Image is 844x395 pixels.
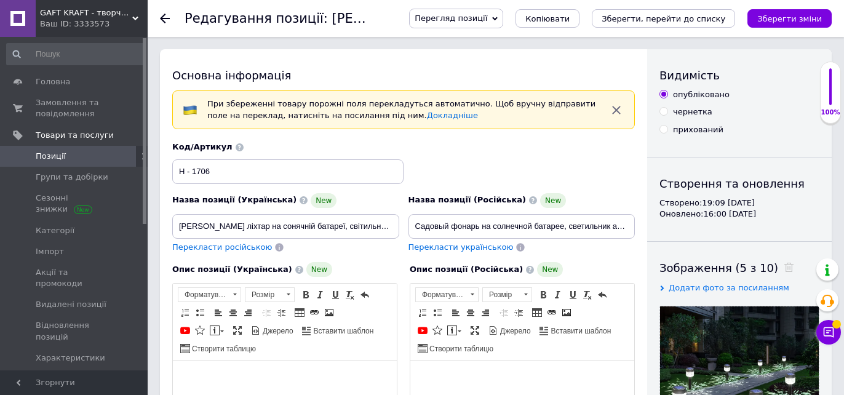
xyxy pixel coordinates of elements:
a: Максимізувати [468,324,482,337]
div: Створення та оновлення [659,176,819,191]
div: чернетка [673,106,712,118]
a: По центру [464,306,477,319]
div: опубліковано [673,89,730,100]
a: По правому краю [241,306,255,319]
span: Копіювати [525,14,570,23]
a: Створити таблицю [178,341,258,355]
div: 100% [821,108,840,117]
i: Зберегти зміни [757,14,822,23]
a: Таблиця [293,306,306,319]
span: Перекласти українською [408,242,514,252]
a: Вставити/видалити маркований список [193,306,207,319]
a: Видалити форматування [581,288,594,301]
a: Вставити шаблон [538,324,613,337]
span: Замовлення та повідомлення [36,97,114,119]
span: Видалені позиції [36,299,106,310]
span: Форматування [416,288,466,301]
div: Зображення (5 з 10) [659,260,819,276]
span: Відновлення позицій [36,320,114,342]
a: Додати відео з YouTube [416,324,429,337]
a: Додати відео з YouTube [178,324,192,337]
a: Зображення [560,306,573,319]
a: Вставити шаблон [300,324,376,337]
span: Головна [36,76,70,87]
a: Жирний (Ctrl+B) [299,288,313,301]
a: Вставити повідомлення [208,324,226,337]
a: Докладніше [427,111,478,120]
span: Характеристики [36,353,105,364]
a: Вставити/видалити нумерований список [416,306,429,319]
input: Пошук [6,43,145,65]
button: Чат з покупцем [816,320,841,345]
div: Повернутися назад [160,14,170,23]
span: New [540,193,566,208]
a: Джерело [249,324,295,337]
a: Максимізувати [231,324,244,337]
span: Форматування [178,288,229,301]
i: Зберегти, перейти до списку [602,14,725,23]
span: Розмір [483,288,520,301]
a: Курсив (Ctrl+I) [551,288,565,301]
a: Жирний (Ctrl+B) [536,288,550,301]
a: Вставити/видалити нумерований список [178,306,192,319]
div: Створено: 19:09 [DATE] [659,197,819,209]
a: Розмір [482,287,532,302]
a: По лівому краю [212,306,225,319]
input: Наприклад, H&M жіноча сукня зелена 38 розмір вечірня максі з блискітками [172,214,399,239]
span: Групи та добірки [36,172,108,183]
span: Джерело [261,326,293,337]
a: Вставити/Редагувати посилання (Ctrl+L) [545,306,559,319]
a: Зображення [322,306,336,319]
a: Зменшити відступ [497,306,511,319]
span: Опис позиції (Українська) [172,265,292,274]
img: :flag-ua: [183,103,197,118]
a: Вставити іконку [431,324,444,337]
a: По лівому краю [449,306,463,319]
span: Імпорт [36,246,64,257]
a: Вставити іконку [193,324,207,337]
div: прихований [673,124,723,135]
span: New [311,193,336,208]
a: По правому краю [479,306,492,319]
a: Вставити/видалити маркований список [431,306,444,319]
span: Джерело [498,326,531,337]
span: Вставити шаблон [312,326,374,337]
span: Додати фото за посиланням [669,283,789,292]
span: New [537,262,563,277]
span: Опис позиції (Російська) [410,265,523,274]
button: Зберегти, перейти до списку [592,9,735,28]
button: Копіювати [516,9,579,28]
span: Перекласти російською [172,242,272,252]
div: Видимість [659,68,819,83]
a: Підкреслений (Ctrl+U) [566,288,579,301]
a: Форматування [178,287,241,302]
span: При збереженні товару порожні поля перекладуться автоматично. Щоб вручну відправити поле на перек... [207,99,595,120]
a: Курсив (Ctrl+I) [314,288,327,301]
a: Видалити форматування [343,288,357,301]
span: Сезонні знижки [36,193,114,215]
a: Повернути (Ctrl+Z) [595,288,609,301]
a: Створити таблицю [416,341,495,355]
span: Створити таблицю [190,344,256,354]
span: Категорії [36,225,74,236]
span: Розмір [245,288,282,301]
span: GAFT KRAFT - творческий та побутовий магазин [40,7,132,18]
span: Товари та послуги [36,130,114,141]
div: 100% Якість заповнення [820,62,841,124]
a: Розмір [245,287,295,302]
a: Підкреслений (Ctrl+U) [328,288,342,301]
span: Позиції [36,151,66,162]
a: Збільшити відступ [274,306,288,319]
span: Код/Артикул [172,142,233,151]
a: По центру [226,306,240,319]
span: Створити таблицю [428,344,493,354]
span: Назва позиції (Російська) [408,195,527,204]
a: Повернути (Ctrl+Z) [358,288,372,301]
a: Вставити повідомлення [445,324,463,337]
span: Вставити шаблон [549,326,611,337]
a: Вставити/Редагувати посилання (Ctrl+L) [308,306,321,319]
span: Акції та промокоди [36,267,114,289]
a: Збільшити відступ [512,306,525,319]
span: Перегляд позиції [415,14,487,23]
span: New [306,262,332,277]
